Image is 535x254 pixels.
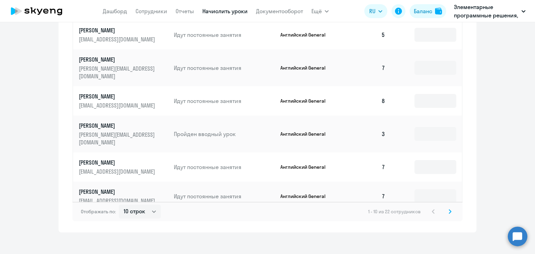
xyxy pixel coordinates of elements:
[280,164,333,170] p: Английский General
[79,93,157,100] p: [PERSON_NAME]
[280,131,333,137] p: Английский General
[450,3,529,19] button: Элементарные программные решения, ЭЛЕМЕНТАРНЫЕ ПРОГРАММНЫЕ РЕШЕНИЯ, ООО
[342,152,391,182] td: 7
[280,32,333,38] p: Английский General
[364,4,387,18] button: RU
[280,98,333,104] p: Английский General
[79,26,157,34] p: [PERSON_NAME]
[81,208,116,215] span: Отображать по:
[174,64,275,72] p: Идут постоянные занятия
[79,65,157,80] p: [PERSON_NAME][EMAIL_ADDRESS][DOMAIN_NAME]
[79,102,157,109] p: [EMAIL_ADDRESS][DOMAIN_NAME]
[256,8,303,15] a: Документооборот
[174,192,275,200] p: Идут постоянные занятия
[342,86,391,116] td: 8
[414,7,432,15] div: Баланс
[202,8,248,15] a: Начислить уроки
[79,35,157,43] p: [EMAIL_ADDRESS][DOMAIN_NAME]
[342,49,391,86] td: 7
[454,3,519,19] p: Элементарные программные решения, ЭЛЕМЕНТАРНЫЕ ПРОГРАММНЫЕ РЕШЕНИЯ, ООО
[79,159,157,166] p: [PERSON_NAME]
[435,8,442,15] img: balance
[79,122,157,129] p: [PERSON_NAME]
[79,159,168,175] a: [PERSON_NAME][EMAIL_ADDRESS][DOMAIN_NAME]
[342,116,391,152] td: 3
[79,188,157,196] p: [PERSON_NAME]
[342,182,391,211] td: 7
[174,163,275,171] p: Идут постоянные занятия
[79,188,168,205] a: [PERSON_NAME][EMAIL_ADDRESS][DOMAIN_NAME]
[176,8,194,15] a: Отчеты
[79,56,168,80] a: [PERSON_NAME][PERSON_NAME][EMAIL_ADDRESS][DOMAIN_NAME]
[79,131,157,146] p: [PERSON_NAME][EMAIL_ADDRESS][DOMAIN_NAME]
[79,168,157,175] p: [EMAIL_ADDRESS][DOMAIN_NAME]
[368,208,421,215] span: 1 - 10 из 22 сотрудников
[103,8,127,15] a: Дашборд
[174,97,275,105] p: Идут постоянные занятия
[79,26,168,43] a: [PERSON_NAME][EMAIL_ADDRESS][DOMAIN_NAME]
[369,7,375,15] span: RU
[311,4,329,18] button: Ещё
[174,130,275,138] p: Пройден вводный урок
[135,8,167,15] a: Сотрудники
[79,56,157,63] p: [PERSON_NAME]
[342,20,391,49] td: 5
[79,197,157,205] p: [EMAIL_ADDRESS][DOMAIN_NAME]
[280,193,333,199] p: Английский General
[79,122,168,146] a: [PERSON_NAME][PERSON_NAME][EMAIL_ADDRESS][DOMAIN_NAME]
[174,31,275,39] p: Идут постоянные занятия
[280,65,333,71] p: Английский General
[410,4,446,18] button: Балансbalance
[79,93,168,109] a: [PERSON_NAME][EMAIL_ADDRESS][DOMAIN_NAME]
[311,7,322,15] span: Ещё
